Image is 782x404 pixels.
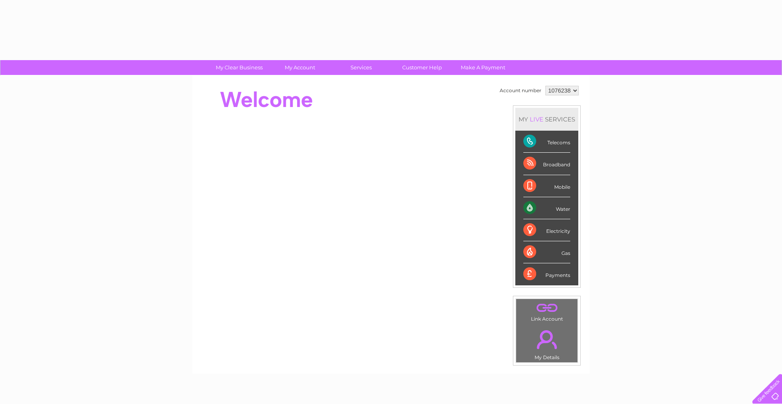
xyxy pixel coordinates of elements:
div: LIVE [528,115,545,123]
div: Payments [523,263,570,285]
td: My Details [516,323,578,363]
a: Services [328,60,394,75]
a: . [518,325,575,353]
a: . [518,301,575,315]
div: MY SERVICES [515,108,578,131]
td: Link Account [516,299,578,324]
td: Account number [498,84,543,97]
a: My Account [267,60,333,75]
div: Water [523,197,570,219]
div: Telecoms [523,131,570,153]
a: My Clear Business [206,60,272,75]
a: Make A Payment [450,60,516,75]
div: Broadband [523,153,570,175]
div: Mobile [523,175,570,197]
a: Customer Help [389,60,455,75]
div: Gas [523,241,570,263]
div: Electricity [523,219,570,241]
